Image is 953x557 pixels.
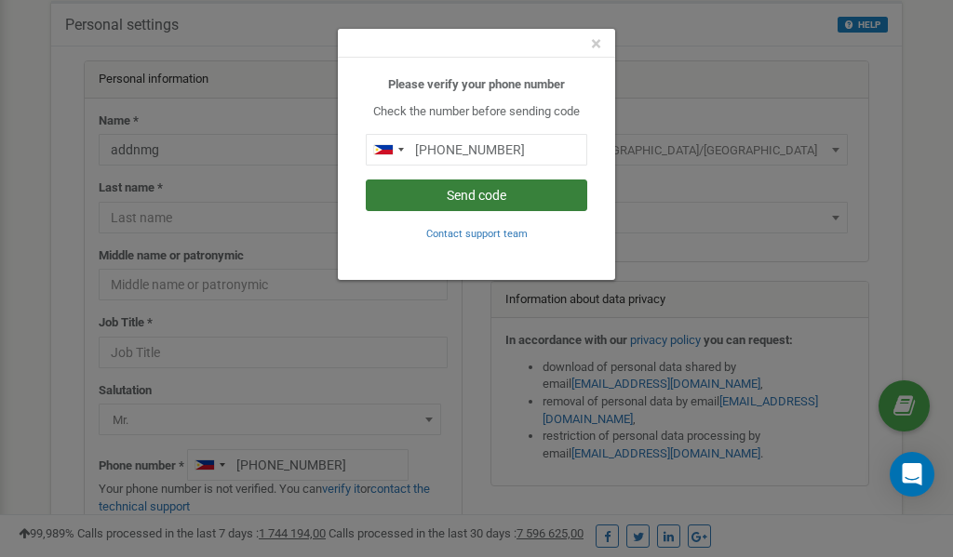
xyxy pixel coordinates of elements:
[367,135,409,165] div: Telephone country code
[426,228,528,240] small: Contact support team
[591,33,601,55] span: ×
[426,226,528,240] a: Contact support team
[591,34,601,54] button: Close
[366,103,587,121] p: Check the number before sending code
[366,179,587,211] button: Send code
[890,452,934,497] div: Open Intercom Messenger
[388,77,565,91] b: Please verify your phone number
[366,134,587,166] input: 0905 123 4567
